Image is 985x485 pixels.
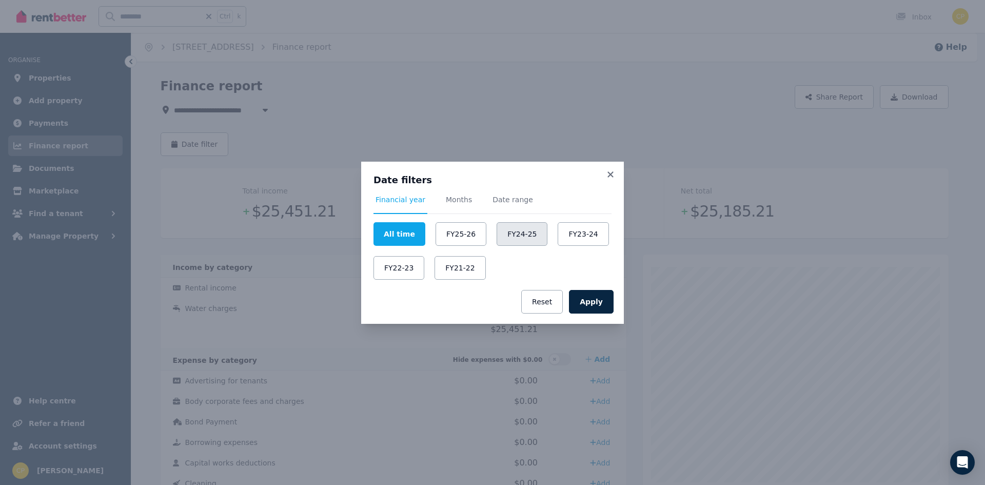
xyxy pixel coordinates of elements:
h3: Date filters [373,174,612,186]
button: FY21-22 [435,256,485,280]
div: Open Intercom Messenger [950,450,975,475]
span: Date range [493,195,533,205]
button: FY23-24 [558,222,608,246]
button: Apply [569,290,614,314]
button: FY25-26 [436,222,486,246]
button: FY22-23 [373,256,424,280]
button: Reset [521,290,563,314]
span: Financial year [376,195,425,205]
span: Months [446,195,472,205]
button: FY24-25 [497,222,547,246]
button: All time [373,222,425,246]
nav: Tabs [373,195,612,214]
